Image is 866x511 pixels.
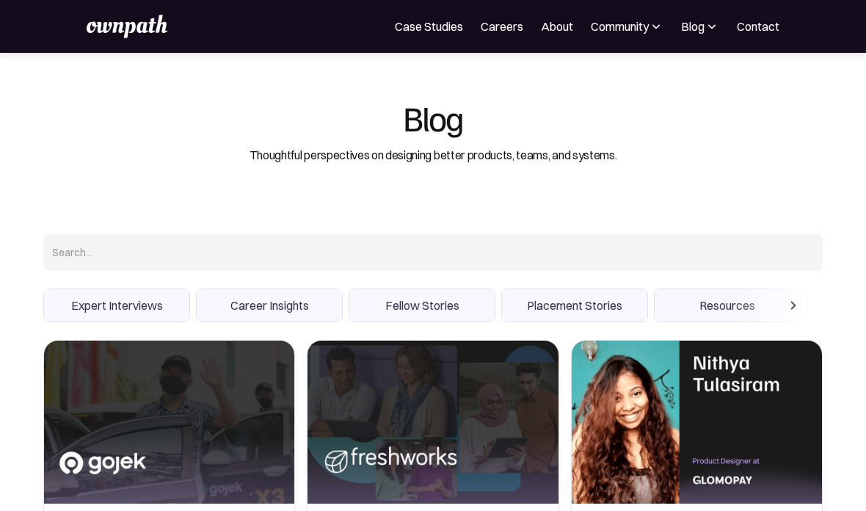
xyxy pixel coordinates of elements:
[541,18,573,35] a: About
[308,341,558,504] img: Upskilling designers for high-impact product success
[43,234,823,271] input: Search...
[481,18,523,35] a: Careers
[654,289,801,322] div: 5 of 6
[764,289,823,322] div: next slide
[737,18,779,35] a: Contact
[250,146,617,164] div: Thoughtful perspectives on designing better products, teams, and systems.
[43,289,190,322] div: 1 of 6
[591,18,649,35] div: Community
[395,18,463,35] a: Case Studies
[197,289,342,322] span: Career Insights
[349,289,495,322] div: 3 of 6
[43,289,823,322] div: carousel
[196,289,343,322] div: 2 of 6
[44,341,294,504] img: Coaching Senior Designers to Design Managers
[591,18,663,35] div: Community
[572,341,822,504] img: Mentorship, hands-on learning, and new opportunities
[681,18,705,35] div: Blog
[403,100,463,135] div: Blog
[349,289,495,322] span: Fellow Stories
[655,289,800,322] span: Resources
[44,289,189,322] span: Expert Interviews
[43,234,823,322] form: Search
[502,289,647,322] span: Placement Stories
[501,289,648,322] div: 4 of 6
[681,18,719,35] div: Blog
